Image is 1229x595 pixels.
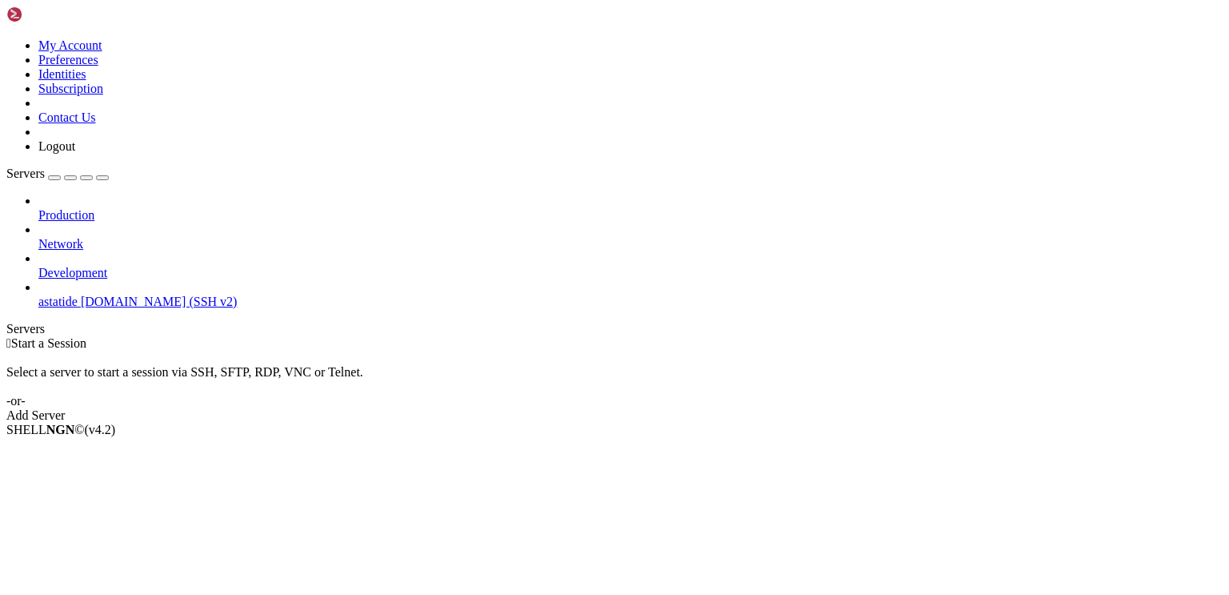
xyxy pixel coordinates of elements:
span: Production [38,208,94,222]
div: Select a server to start a session via SSH, SFTP, RDP, VNC or Telnet. -or- [6,351,1223,408]
span: 4.2.0 [85,423,116,436]
li: Network [38,223,1223,251]
div: Add Server [6,408,1223,423]
a: astatide [DOMAIN_NAME] (SSH v2) [38,295,1223,309]
span: Start a Session [11,336,86,350]
span: astatide [38,295,78,308]
a: Identities [38,67,86,81]
li: Development [38,251,1223,280]
img: Shellngn [6,6,98,22]
a: Subscription [38,82,103,95]
a: Contact Us [38,111,96,124]
a: Servers [6,167,109,180]
li: astatide [DOMAIN_NAME] (SSH v2) [38,280,1223,309]
b: NGN [46,423,75,436]
span: [DOMAIN_NAME] (SSH v2) [81,295,238,308]
li: Production [38,194,1223,223]
span: Servers [6,167,45,180]
a: My Account [38,38,102,52]
span: Network [38,237,83,251]
span: SHELL © [6,423,115,436]
a: Production [38,208,1223,223]
a: Development [38,266,1223,280]
a: Logout [38,139,75,153]
div: Servers [6,322,1223,336]
a: Preferences [38,53,98,66]
a: Network [38,237,1223,251]
span:  [6,336,11,350]
span: Development [38,266,107,279]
